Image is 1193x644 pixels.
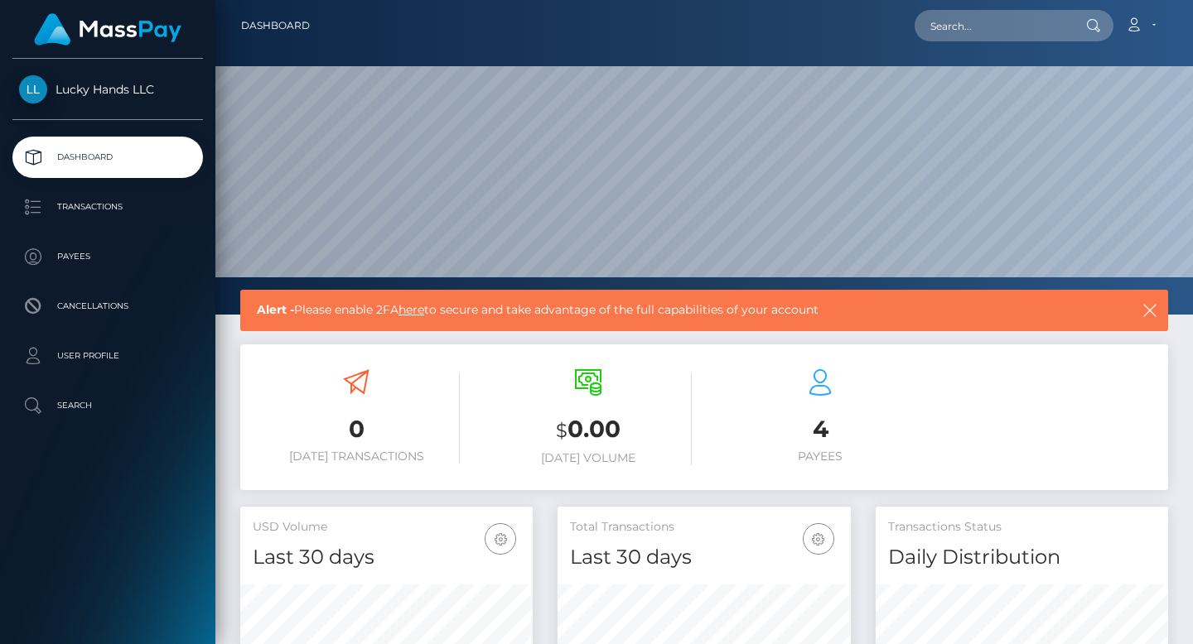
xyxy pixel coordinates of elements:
p: Search [19,393,196,418]
a: Cancellations [12,286,203,327]
small: $ [556,419,568,442]
a: Dashboard [241,8,310,43]
a: here [398,302,424,317]
h6: [DATE] Volume [485,451,692,465]
h4: Daily Distribution [888,543,1156,572]
h4: Last 30 days [253,543,520,572]
input: Search... [915,10,1070,41]
p: Payees [19,244,196,269]
p: User Profile [19,344,196,368]
p: Dashboard [19,145,196,170]
h5: USD Volume [253,519,520,536]
h5: Transactions Status [888,519,1156,536]
p: Transactions [19,195,196,219]
span: Lucky Hands LLC [12,82,203,97]
h3: 0.00 [485,413,692,447]
img: Lucky Hands LLC [19,75,47,103]
h5: Total Transactions [570,519,838,536]
a: Transactions [12,186,203,228]
b: Alert - [257,302,294,317]
h6: Payees [717,449,924,464]
h3: 0 [253,413,460,445]
p: Cancellations [19,294,196,319]
a: Dashboard [12,137,203,178]
img: MassPay Logo [34,13,181,46]
h6: [DATE] Transactions [253,449,460,464]
h3: 4 [717,413,924,445]
a: User Profile [12,335,203,377]
h4: Last 30 days [570,543,838,572]
a: Payees [12,236,203,277]
a: Search [12,385,203,426]
span: Please enable 2FA to secure and take advantage of the full capabilities of your account [257,301,1053,319]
